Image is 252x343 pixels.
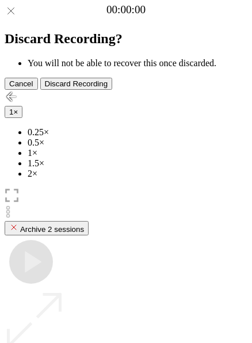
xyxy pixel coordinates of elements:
h2: Discard Recording? [5,31,247,47]
li: 0.25× [28,127,247,138]
li: 2× [28,169,247,179]
li: 0.5× [28,138,247,148]
li: 1.5× [28,158,247,169]
a: 00:00:00 [106,3,146,16]
span: 1 [9,108,13,116]
button: Discard Recording [40,78,113,90]
button: Archive 2 sessions [5,221,89,235]
li: 1× [28,148,247,158]
button: 1× [5,106,22,118]
div: Archive 2 sessions [9,223,84,234]
button: Cancel [5,78,38,90]
li: You will not be able to recover this once discarded. [28,58,247,68]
